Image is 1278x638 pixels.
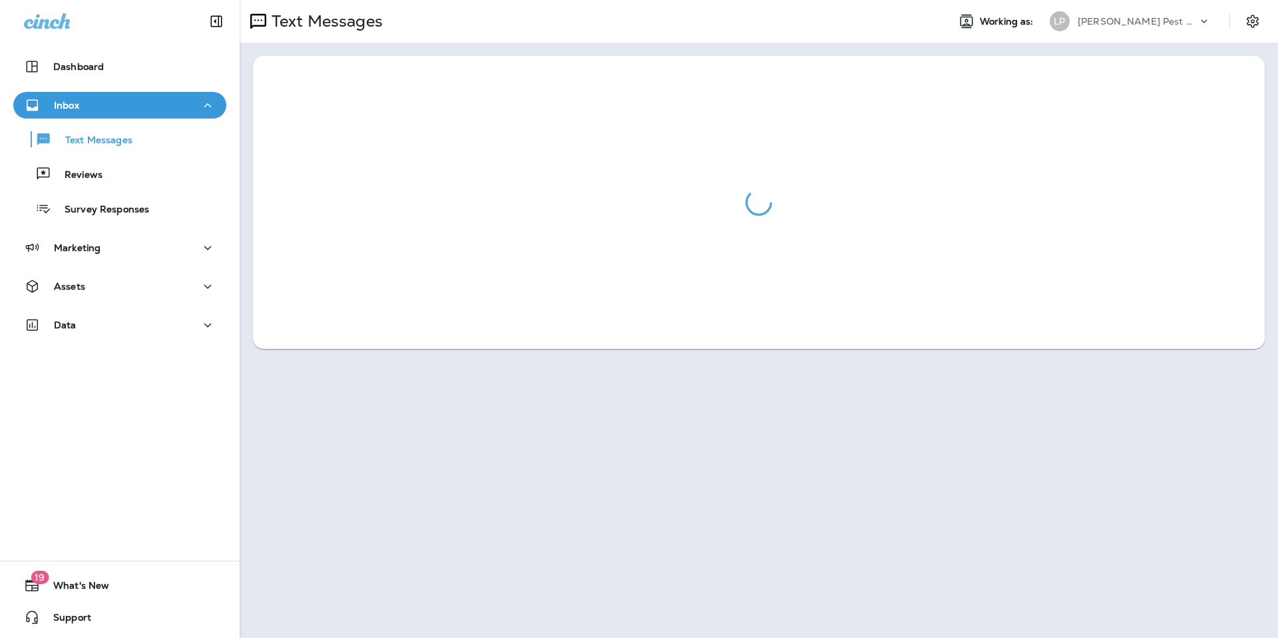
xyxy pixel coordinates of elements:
[1050,11,1070,31] div: LP
[980,16,1036,27] span: Working as:
[54,100,79,111] p: Inbox
[13,92,226,119] button: Inbox
[13,234,226,261] button: Marketing
[13,604,226,631] button: Support
[198,8,235,35] button: Collapse Sidebar
[53,61,104,72] p: Dashboard
[40,612,91,628] span: Support
[13,572,226,599] button: 19What's New
[54,281,85,292] p: Assets
[13,273,226,300] button: Assets
[266,11,383,31] p: Text Messages
[54,242,101,253] p: Marketing
[13,194,226,222] button: Survey Responses
[13,53,226,80] button: Dashboard
[1078,16,1197,27] p: [PERSON_NAME] Pest Control
[51,204,149,216] p: Survey Responses
[13,160,226,188] button: Reviews
[54,320,77,330] p: Data
[13,312,226,338] button: Data
[52,135,132,147] p: Text Messages
[51,169,103,182] p: Reviews
[40,580,109,596] span: What's New
[31,571,49,584] span: 19
[1241,9,1265,33] button: Settings
[13,125,226,153] button: Text Messages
